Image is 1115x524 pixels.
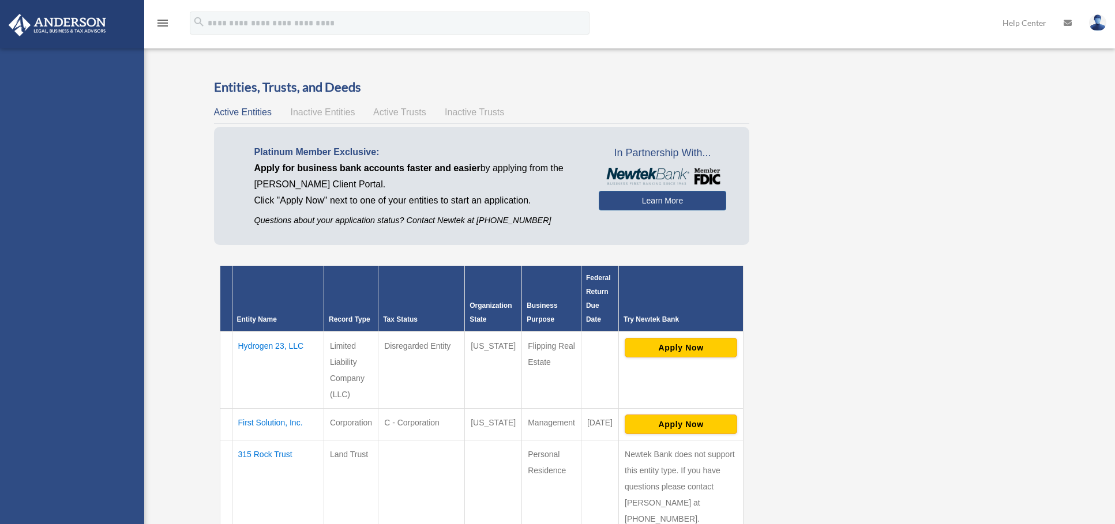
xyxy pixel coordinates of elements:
span: Apply for business bank accounts faster and easier [254,163,480,173]
th: Record Type [324,266,378,331]
td: [US_STATE] [465,408,522,440]
a: menu [156,20,170,30]
i: menu [156,16,170,30]
td: Hydrogen 23, LLC [232,331,324,409]
th: Tax Status [378,266,465,331]
img: NewtekBankLogoSM.png [605,168,720,185]
td: C - Corporation [378,408,465,440]
p: by applying from the [PERSON_NAME] Client Portal. [254,160,581,193]
span: Inactive Entities [290,107,355,117]
td: Limited Liability Company (LLC) [324,331,378,409]
span: Active Entities [214,107,272,117]
td: [US_STATE] [465,331,522,409]
th: Entity Name [232,266,324,331]
td: Disregarded Entity [378,331,465,409]
p: Questions about your application status? Contact Newtek at [PHONE_NUMBER] [254,213,581,228]
td: Management [522,408,581,440]
td: First Solution, Inc. [232,408,324,440]
td: [DATE] [581,408,618,440]
span: Inactive Trusts [445,107,504,117]
img: Anderson Advisors Platinum Portal [5,14,110,36]
p: Click "Apply Now" next to one of your entities to start an application. [254,193,581,209]
img: User Pic [1089,14,1106,31]
span: In Partnership With... [599,144,726,163]
h3: Entities, Trusts, and Deeds [214,78,750,96]
p: Platinum Member Exclusive: [254,144,581,160]
button: Apply Now [625,414,737,434]
th: Federal Return Due Date [581,266,618,331]
a: Learn More [599,191,726,210]
span: Active Trusts [373,107,426,117]
th: Organization State [465,266,522,331]
th: Business Purpose [522,266,581,331]
i: search [193,16,205,28]
td: Corporation [324,408,378,440]
button: Apply Now [625,338,737,357]
div: Try Newtek Bank [624,312,738,326]
td: Flipping Real Estate [522,331,581,409]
